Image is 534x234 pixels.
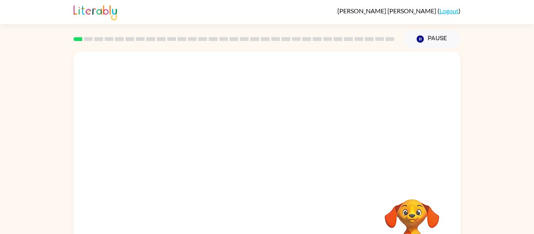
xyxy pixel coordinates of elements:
[337,7,437,14] span: [PERSON_NAME] [PERSON_NAME]
[337,7,461,14] div: ( )
[439,7,459,14] a: Logout
[73,3,117,20] img: Literably
[404,30,461,48] button: Pause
